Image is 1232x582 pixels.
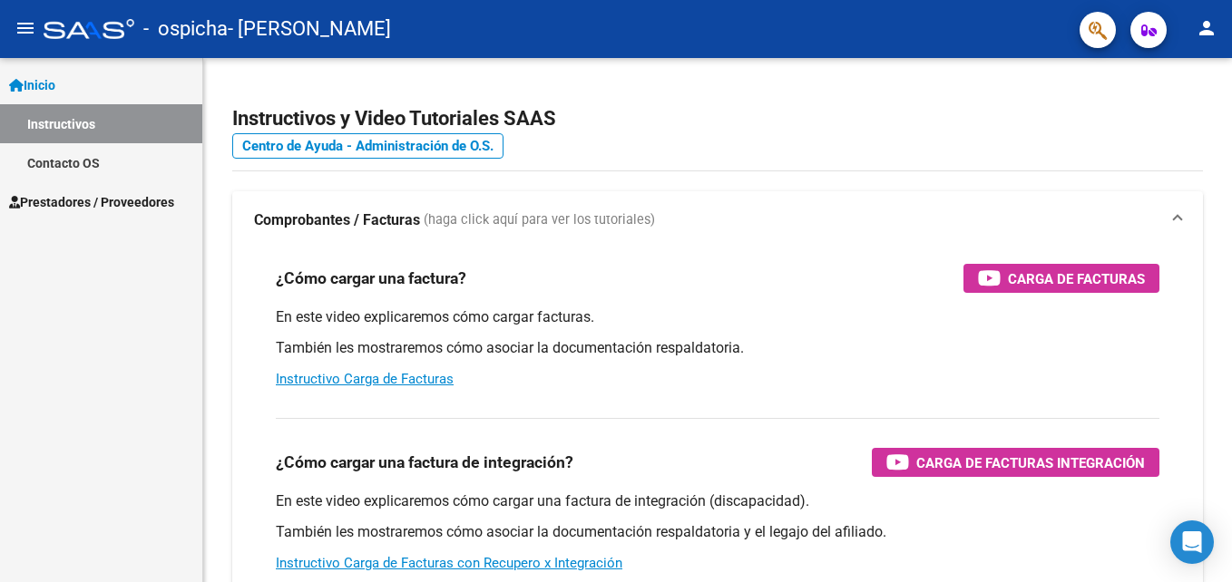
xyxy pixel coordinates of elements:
p: También les mostraremos cómo asociar la documentación respaldatoria. [276,338,1159,358]
span: Inicio [9,75,55,95]
p: En este video explicaremos cómo cargar facturas. [276,307,1159,327]
p: También les mostraremos cómo asociar la documentación respaldatoria y el legajo del afiliado. [276,522,1159,542]
span: - ospicha [143,9,228,49]
mat-expansion-panel-header: Comprobantes / Facturas (haga click aquí para ver los tutoriales) [232,191,1203,249]
a: Centro de Ayuda - Administración de O.S. [232,133,504,159]
h3: ¿Cómo cargar una factura? [276,266,466,291]
strong: Comprobantes / Facturas [254,210,420,230]
span: - [PERSON_NAME] [228,9,391,49]
mat-icon: menu [15,17,36,39]
span: Carga de Facturas [1008,267,1145,290]
button: Carga de Facturas Integración [872,448,1159,477]
mat-icon: person [1196,17,1217,39]
button: Carga de Facturas [963,264,1159,293]
span: (haga click aquí para ver los tutoriales) [424,210,655,230]
div: Open Intercom Messenger [1170,520,1214,564]
a: Instructivo Carga de Facturas [276,371,454,387]
p: En este video explicaremos cómo cargar una factura de integración (discapacidad). [276,491,1159,511]
a: Instructivo Carga de Facturas con Recupero x Integración [276,555,622,571]
span: Prestadores / Proveedores [9,192,174,212]
h2: Instructivos y Video Tutoriales SAAS [232,102,1203,136]
span: Carga de Facturas Integración [916,451,1145,474]
h3: ¿Cómo cargar una factura de integración? [276,450,573,475]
